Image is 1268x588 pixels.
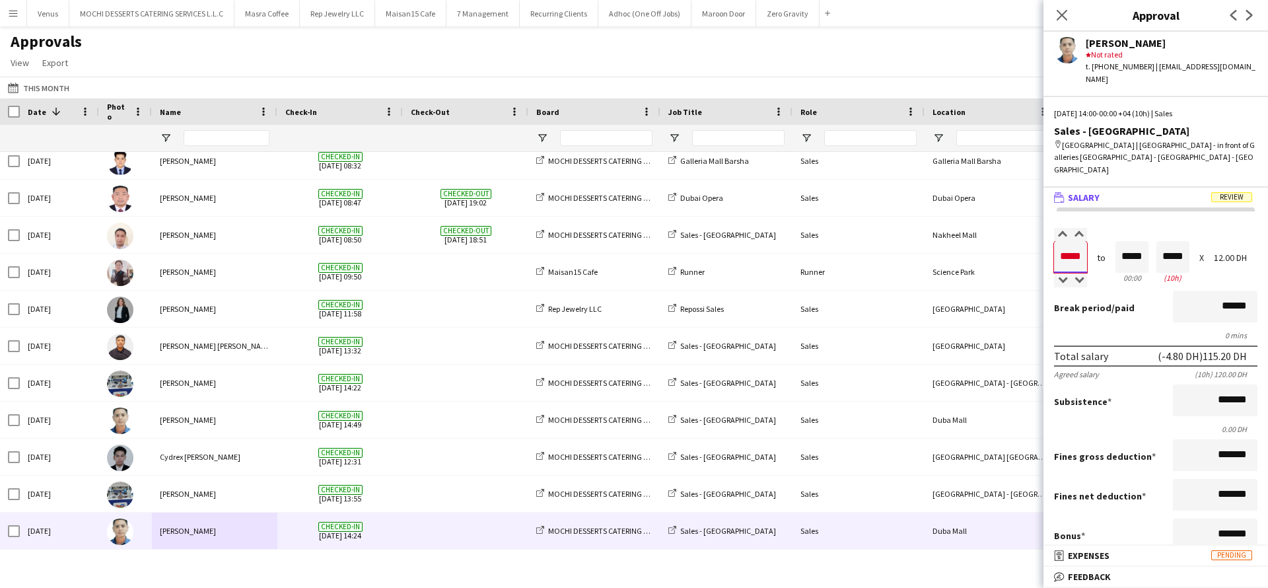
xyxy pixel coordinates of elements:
input: Job Title Filter Input [692,130,785,146]
div: [DATE] [20,254,99,290]
button: Open Filter Menu [800,132,812,144]
div: [DATE] [20,513,99,549]
div: [DATE] [20,328,99,364]
span: Export [42,57,68,69]
div: [DATE] [20,439,99,475]
span: [DATE] 09:50 [285,254,395,290]
a: MOCHI DESSERTS CATERING SERVICES L.L.C [536,489,691,499]
img: Roderick Camra [107,408,133,434]
img: louie padayao [107,223,133,249]
span: MOCHI DESSERTS CATERING SERVICES L.L.C [548,230,691,240]
label: Subsistence [1054,396,1111,408]
div: Cydrex [PERSON_NAME] [152,439,277,475]
span: Expenses [1068,550,1109,562]
input: Board Filter Input [560,130,652,146]
input: Name Filter Input [184,130,269,146]
span: Sales - [GEOGRAPHIC_DATA] [680,526,776,536]
div: Sales [792,291,925,327]
span: [DATE] 11:58 [285,291,395,327]
button: This Month [5,80,72,96]
div: [GEOGRAPHIC_DATA] - [GEOGRAPHIC_DATA] [925,476,1057,512]
a: MOCHI DESSERTS CATERING SERVICES L.L.C [536,526,691,536]
div: [PERSON_NAME] [PERSON_NAME] [152,328,277,364]
span: [DATE] 08:32 [285,143,395,179]
div: Sales [792,513,925,549]
div: [DATE] [20,217,99,253]
div: Total salary [1054,349,1108,363]
span: [DATE] 08:50 [285,217,395,253]
img: Cydrex Anthony Bisenio [107,445,133,471]
button: Recurring Clients [520,1,598,26]
button: MOCHI DESSERTS CATERING SERVICES L.L.C [69,1,234,26]
div: Sales [792,439,925,475]
span: Board [536,107,559,117]
span: Checked-in [318,152,363,162]
a: MOCHI DESSERTS CATERING SERVICES L.L.C [536,452,691,462]
div: (10h) 120.00 DH [1195,369,1257,379]
a: Sales - [GEOGRAPHIC_DATA] [668,489,776,499]
div: Sales [792,143,925,179]
div: 00:00 [1115,273,1148,283]
a: Sales - [GEOGRAPHIC_DATA] [668,341,776,351]
div: Duba Mall [925,513,1057,549]
a: MOCHI DESSERTS CATERING SERVICES L.L.C [536,415,691,425]
span: [DATE] 14:49 [285,402,395,438]
div: [PERSON_NAME] [1086,37,1257,49]
span: Checked-in [318,263,363,273]
button: Adhoc (One Off Jobs) [598,1,691,26]
span: Repossi Sales [680,304,724,314]
div: Sales [792,217,925,253]
a: MOCHI DESSERTS CATERING SERVICES L.L.C [536,156,691,166]
button: Venus [27,1,69,26]
a: Runner [668,267,705,277]
span: Feedback [1068,571,1111,583]
span: Pending [1211,550,1252,560]
a: Sales - [GEOGRAPHIC_DATA] [668,415,776,425]
span: Break period [1054,302,1111,314]
div: to [1097,253,1106,263]
a: Sales - [GEOGRAPHIC_DATA] [668,526,776,536]
label: Fines gross deduction [1054,451,1156,462]
div: Sales [792,328,925,364]
div: [DATE] [20,291,99,327]
span: [DATE] 12:31 [285,439,395,475]
a: Sales - [GEOGRAPHIC_DATA] [668,452,776,462]
span: Checked-in [318,485,363,495]
label: /paid [1054,302,1135,314]
span: MOCHI DESSERTS CATERING SERVICES L.L.C [548,415,691,425]
div: [PERSON_NAME] [152,513,277,549]
div: 14:00 [1054,273,1087,283]
div: [DATE] [20,402,99,438]
span: Checked-in [318,448,363,458]
div: t. [PHONE_NUMBER] | [EMAIL_ADDRESS][DOMAIN_NAME] [1086,61,1257,85]
a: Export [37,54,73,71]
div: [GEOGRAPHIC_DATA] | [GEOGRAPHIC_DATA] - in front of Galleries [GEOGRAPHIC_DATA] - [GEOGRAPHIC_DAT... [1054,139,1257,176]
img: Sawsan Farkouh [107,297,133,323]
a: MOCHI DESSERTS CATERING SERVICES L.L.C [536,193,691,203]
span: Checked-in [318,374,363,384]
div: [PERSON_NAME] [152,254,277,290]
a: Sales - [GEOGRAPHIC_DATA] [668,230,776,240]
span: Review [1211,192,1252,202]
span: Role [800,107,817,117]
div: Agreed salary [1054,369,1099,379]
span: Galleria Mall Barsha [680,156,749,166]
span: Maisan15 Cafe [548,267,598,277]
span: Date [28,107,46,117]
div: Sales [792,402,925,438]
div: Runner [792,254,925,290]
div: Science Park [925,254,1057,290]
div: 0.00 DH [1054,424,1257,434]
a: Sales - [GEOGRAPHIC_DATA] [668,378,776,388]
span: Sales - [GEOGRAPHIC_DATA] [680,378,776,388]
span: Checked-out [440,189,491,199]
img: Eric Tomas [107,371,133,397]
button: Open Filter Menu [933,132,944,144]
span: Checked-in [318,189,363,199]
span: Checked-in [318,337,363,347]
div: [PERSON_NAME] [152,365,277,401]
span: Checked-in [318,522,363,532]
img: Johnjay Mendoza [107,149,133,175]
span: MOCHI DESSERTS CATERING SERVICES L.L.C [548,378,691,388]
span: [DATE] 19:02 [411,180,520,216]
